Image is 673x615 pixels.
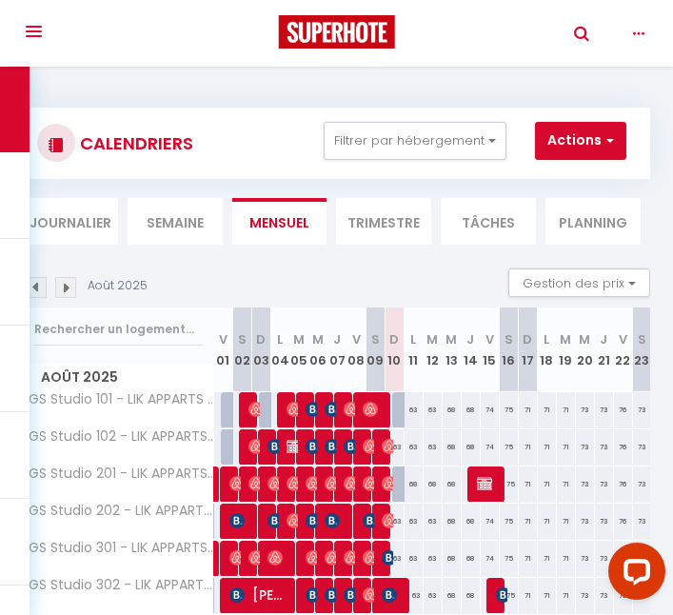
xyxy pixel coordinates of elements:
[218,456,232,466] span: [PERSON_NAME]
[538,392,557,427] div: 71
[427,330,439,348] abbr: M
[614,307,633,392] th: 22
[324,122,506,160] button: Filtrer par hébergement
[441,198,536,245] li: Tâches
[227,540,241,576] span: Zouhoura Razou
[508,268,650,297] button: Gestion des prix
[557,504,576,539] div: 71
[424,578,443,613] div: 63
[500,307,519,392] th: 16
[595,307,614,392] th: 21
[524,330,533,348] abbr: D
[519,466,538,502] div: 71
[557,429,576,465] div: 71
[619,330,627,348] abbr: V
[538,504,557,539] div: 71
[233,307,252,392] th: 02
[481,541,500,576] div: 74
[462,541,481,576] div: 68
[227,466,241,502] span: [PERSON_NAME]
[313,330,325,348] abbr: M
[481,307,500,392] th: 15
[462,307,481,392] th: 14
[128,198,223,245] li: Semaine
[633,307,652,392] th: 23
[485,330,494,348] abbr: V
[278,15,395,49] img: Super Booking
[500,541,519,576] div: 75
[424,466,443,502] div: 68
[557,466,576,502] div: 71
[614,466,633,502] div: 76
[595,429,614,465] div: 73
[519,392,538,427] div: 71
[545,198,641,245] li: Planning
[576,307,595,392] th: 20
[601,330,608,348] abbr: J
[405,429,424,465] div: 63
[519,307,538,392] th: 17
[576,541,595,576] div: 73
[633,466,652,502] div: 73
[633,429,652,465] div: 73
[576,392,595,427] div: 73
[557,307,576,392] th: 19
[633,392,652,427] div: 73
[446,330,458,348] abbr: M
[405,307,424,392] th: 11
[443,466,462,502] div: 68
[386,504,405,539] div: 63
[481,429,500,465] div: 74
[207,466,216,503] a: [PERSON_NAME]
[576,429,595,465] div: 73
[27,541,217,555] span: GS Studio 301 - LIK APPARTS Thabor
[23,198,118,245] li: Journalier
[207,541,216,577] a: [PERSON_NAME]
[467,330,475,348] abbr: J
[334,330,342,348] abbr: J
[519,578,538,613] div: 71
[576,504,595,539] div: 73
[411,330,417,348] abbr: L
[538,466,557,502] div: 71
[593,535,673,615] iframe: LiveChat chat widget
[309,307,328,392] th: 06
[443,307,462,392] th: 13
[614,392,633,427] div: 76
[535,122,626,160] button: Actions
[366,307,386,392] th: 09
[576,578,595,613] div: 73
[252,307,271,392] th: 03
[519,504,538,539] div: 71
[27,504,217,518] span: GS Studio 202 - LIK APPARTS Thabor
[538,541,557,576] div: 71
[462,392,481,427] div: 68
[218,530,232,540] span: [PERSON_NAME]
[371,330,380,348] abbr: S
[595,466,614,502] div: 73
[386,429,405,465] div: 63
[519,541,538,576] div: 71
[633,504,652,539] div: 73
[218,605,232,614] span: [PERSON_NAME]
[257,330,267,348] abbr: D
[500,578,519,613] div: 75
[576,466,595,502] div: 73
[595,392,614,427] div: 73
[405,578,424,613] div: 63
[443,504,462,539] div: 68
[538,578,557,613] div: 71
[462,429,481,465] div: 68
[500,429,519,465] div: 75
[27,578,217,592] span: GS Studio 302 - LIK APPARTS Thabor
[88,277,148,295] p: Août 2025
[405,466,424,502] div: 68
[278,330,284,348] abbr: L
[294,330,306,348] abbr: M
[500,466,519,502] div: 75
[424,504,443,539] div: 63
[481,392,500,427] div: 74
[328,307,347,392] th: 07
[424,541,443,576] div: 63
[557,392,576,427] div: 71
